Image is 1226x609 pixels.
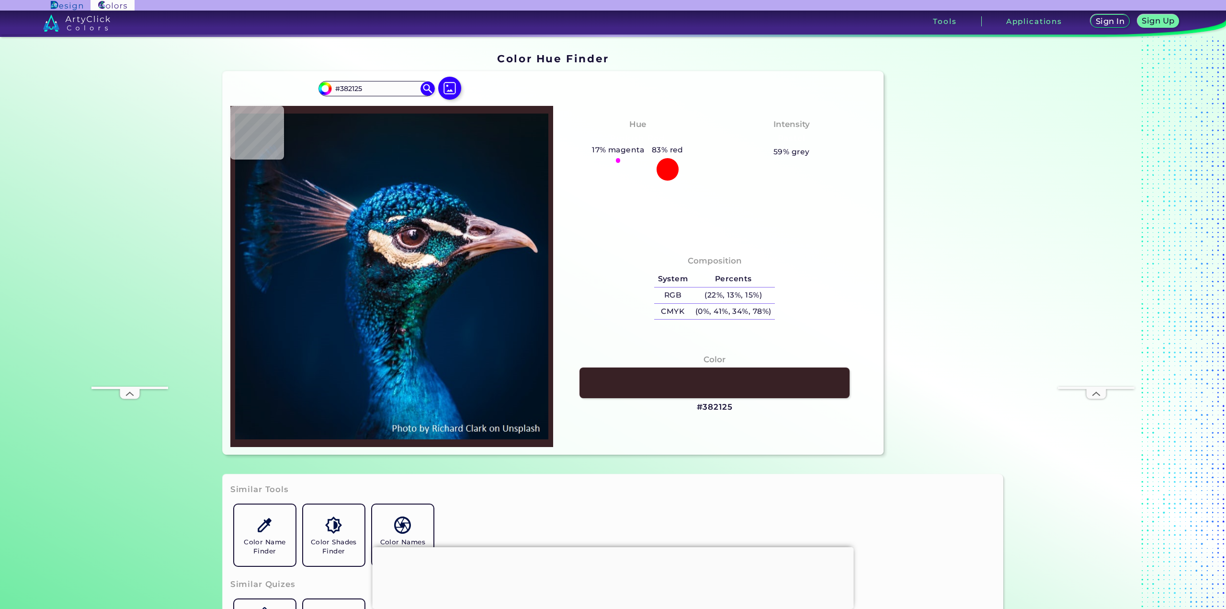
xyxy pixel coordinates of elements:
[654,304,692,320] h5: CMYK
[654,287,692,303] h5: RGB
[235,111,548,442] img: img_pavlin.jpg
[51,1,83,10] img: ArtyClick Design logo
[368,501,437,570] a: Color Names Dictionary
[394,517,411,533] img: icon_color_names_dictionary.svg
[1142,17,1175,25] h5: Sign Up
[238,538,292,556] h5: Color Name Finder
[332,82,421,95] input: type color..
[773,133,809,144] h3: Pastel
[91,99,168,387] iframe: Advertisement
[307,538,361,556] h5: Color Shades Finder
[497,51,609,66] h1: Color Hue Finder
[373,547,854,607] iframe: Advertisement
[697,402,733,413] h3: #382125
[438,77,461,100] img: icon picture
[420,81,435,96] img: icon search
[43,14,111,32] img: logo_artyclick_colors_white.svg
[230,579,295,590] h3: Similar Quizes
[256,517,273,533] img: icon_color_name_finder.svg
[376,538,430,556] h5: Color Names Dictionary
[588,144,648,156] h5: 17% magenta
[933,18,956,25] h3: Tools
[1137,14,1179,28] a: Sign Up
[325,517,342,533] img: icon_color_shades.svg
[692,287,775,303] h5: (22%, 13%, 15%)
[692,271,775,287] h5: Percents
[887,49,1007,459] iframe: Advertisement
[688,254,742,268] h4: Composition
[629,117,646,131] h4: Hue
[692,304,775,320] h5: (0%, 41%, 34%, 78%)
[1058,99,1135,387] iframe: Advertisement
[1006,18,1062,25] h3: Applications
[230,501,299,570] a: Color Name Finder
[648,144,687,156] h5: 83% red
[704,353,726,367] h4: Color
[773,117,810,131] h4: Intensity
[1095,17,1124,25] h5: Sign In
[606,133,669,144] h3: Pinkish Red
[299,501,368,570] a: Color Shades Finder
[1090,14,1130,28] a: Sign In
[773,146,810,158] h5: 59% grey
[230,484,289,495] h3: Similar Tools
[654,271,692,287] h5: System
